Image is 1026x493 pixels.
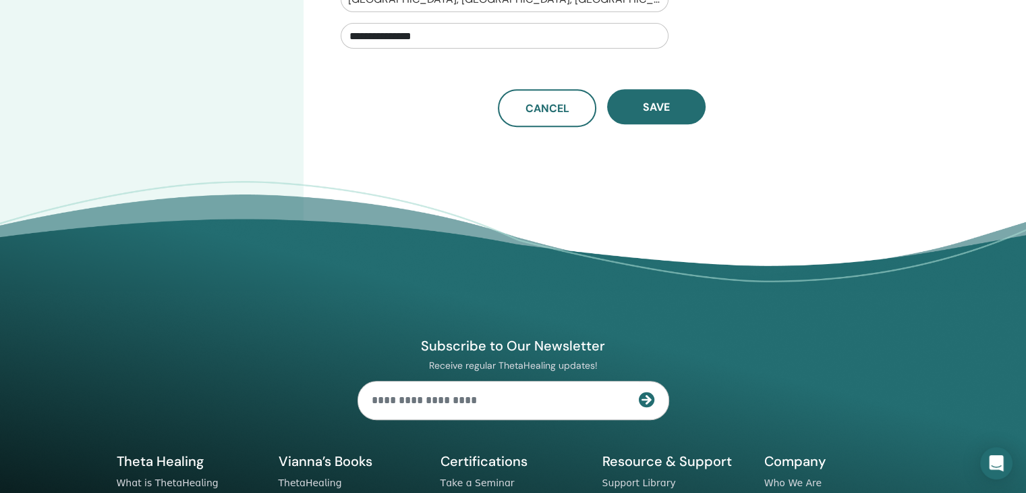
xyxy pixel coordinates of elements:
div: Open Intercom Messenger [980,447,1013,479]
a: Support Library [602,477,676,488]
h5: Theta Healing [117,452,262,470]
a: Cancel [498,89,596,127]
span: Save [643,100,670,114]
h5: Certifications [440,452,586,470]
p: Receive regular ThetaHealing updates! [358,359,669,371]
h5: Company [764,452,910,470]
a: Take a Seminar [440,477,515,488]
a: What is ThetaHealing [117,477,219,488]
h5: Vianna’s Books [279,452,424,470]
a: Who We Are [764,477,822,488]
a: ThetaHealing [279,477,342,488]
span: Cancel [525,101,569,115]
button: Save [607,89,706,124]
h5: Resource & Support [602,452,748,470]
h4: Subscribe to Our Newsletter [358,337,669,355]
